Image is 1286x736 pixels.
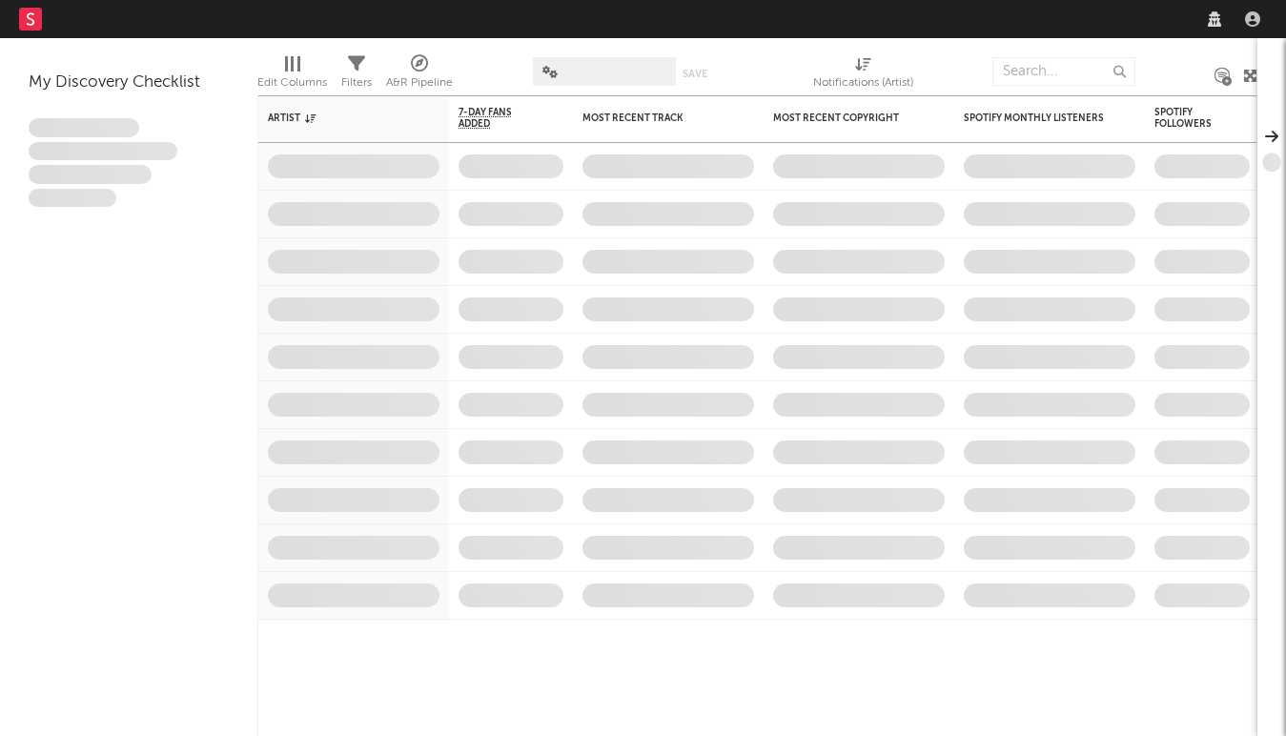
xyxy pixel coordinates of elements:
div: A&R Pipeline [386,72,453,94]
div: Edit Columns [257,48,327,103]
div: Filters [341,48,372,103]
span: Lorem ipsum dolor [29,118,139,137]
div: Edit Columns [257,72,327,94]
span: Integer aliquet in purus et [29,142,177,161]
span: Aliquam viverra [29,189,116,208]
div: A&R Pipeline [386,48,453,103]
span: 7-Day Fans Added [459,107,535,130]
div: Spotify Followers [1154,107,1221,130]
div: Notifications (Artist) [813,72,913,94]
div: Spotify Monthly Listeners [964,112,1107,124]
div: Filters [341,72,372,94]
input: Search... [992,57,1135,86]
span: Praesent ac interdum [29,165,152,184]
div: My Discovery Checklist [29,72,229,94]
div: Artist [268,112,411,124]
button: Save [683,69,707,79]
div: Notifications (Artist) [813,48,913,103]
div: Most Recent Copyright [773,112,916,124]
div: Most Recent Track [582,112,725,124]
